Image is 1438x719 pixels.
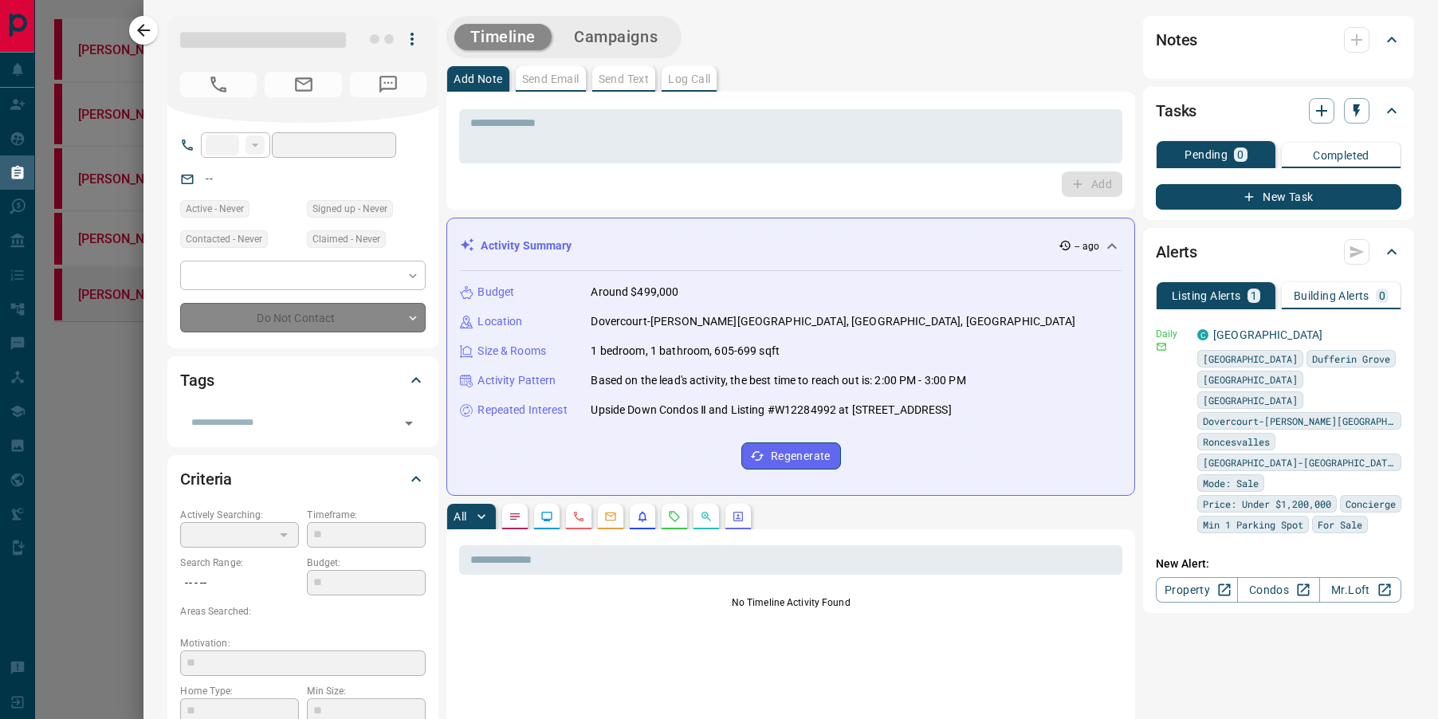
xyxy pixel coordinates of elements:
[206,172,212,185] a: --
[1379,290,1385,301] p: 0
[1156,92,1401,130] div: Tasks
[180,508,299,522] p: Actively Searching:
[591,313,1075,330] p: Dovercourt-[PERSON_NAME][GEOGRAPHIC_DATA], [GEOGRAPHIC_DATA], [GEOGRAPHIC_DATA]
[572,510,585,523] svg: Calls
[1237,149,1244,160] p: 0
[1318,517,1362,532] span: For Sale
[1156,341,1167,352] svg: Email
[454,511,466,522] p: All
[180,684,299,698] p: Home Type:
[1172,290,1241,301] p: Listing Alerts
[1203,517,1303,532] span: Min 1 Parking Spot
[1203,392,1298,408] span: [GEOGRAPHIC_DATA]
[1075,239,1099,253] p: -- ago
[636,510,649,523] svg: Listing Alerts
[1185,149,1228,160] p: Pending
[477,372,556,389] p: Activity Pattern
[186,201,244,217] span: Active - Never
[1203,413,1396,429] span: Dovercourt-[PERSON_NAME][GEOGRAPHIC_DATA]
[1156,239,1197,265] h2: Alerts
[1213,328,1322,341] a: [GEOGRAPHIC_DATA]
[591,402,951,418] p: Upside Down Condos Ⅱ and Listing #W12284992 at [STREET_ADDRESS]
[1203,371,1298,387] span: [GEOGRAPHIC_DATA]
[591,284,678,301] p: Around $499,000
[477,284,514,301] p: Budget
[741,442,841,470] button: Regenerate
[477,402,567,418] p: Repeated Interest
[591,372,965,389] p: Based on the lead's activity, the best time to reach out is: 2:00 PM - 3:00 PM
[1346,496,1396,512] span: Concierge
[1156,233,1401,271] div: Alerts
[1237,577,1319,603] a: Condos
[180,636,426,650] p: Motivation:
[180,303,426,332] div: Do Not Contact
[1156,27,1197,53] h2: Notes
[1203,434,1270,450] span: Roncesvalles
[454,24,552,50] button: Timeline
[1156,556,1401,572] p: New Alert:
[1313,150,1369,161] p: Completed
[604,510,617,523] svg: Emails
[460,231,1122,261] div: Activity Summary-- ago
[1156,184,1401,210] button: New Task
[180,367,214,393] h2: Tags
[307,508,426,522] p: Timeframe:
[398,412,420,434] button: Open
[1203,475,1259,491] span: Mode: Sale
[312,201,387,217] span: Signed up - Never
[732,510,745,523] svg: Agent Actions
[1203,454,1396,470] span: [GEOGRAPHIC_DATA]-[GEOGRAPHIC_DATA]
[1294,290,1369,301] p: Building Alerts
[591,343,780,359] p: 1 bedroom, 1 bathroom, 605-699 sqft
[459,595,1122,610] p: No Timeline Activity Found
[180,570,299,596] p: -- - --
[477,343,546,359] p: Size & Rooms
[481,238,572,254] p: Activity Summary
[454,73,502,84] p: Add Note
[312,231,380,247] span: Claimed - Never
[1203,351,1298,367] span: [GEOGRAPHIC_DATA]
[180,466,232,492] h2: Criteria
[558,24,674,50] button: Campaigns
[180,72,257,97] span: No Number
[509,510,521,523] svg: Notes
[265,72,341,97] span: No Email
[180,361,426,399] div: Tags
[477,313,522,330] p: Location
[1251,290,1257,301] p: 1
[180,604,426,619] p: Areas Searched:
[1156,577,1238,603] a: Property
[180,460,426,498] div: Criteria
[307,556,426,570] p: Budget:
[1203,496,1331,512] span: Price: Under $1,200,000
[1319,577,1401,603] a: Mr.Loft
[1156,21,1401,59] div: Notes
[700,510,713,523] svg: Opportunities
[668,510,681,523] svg: Requests
[1197,329,1208,340] div: condos.ca
[350,72,426,97] span: No Number
[307,684,426,698] p: Min Size:
[186,231,262,247] span: Contacted - Never
[1156,98,1196,124] h2: Tasks
[540,510,553,523] svg: Lead Browsing Activity
[180,556,299,570] p: Search Range:
[1312,351,1390,367] span: Dufferin Grove
[1156,327,1188,341] p: Daily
